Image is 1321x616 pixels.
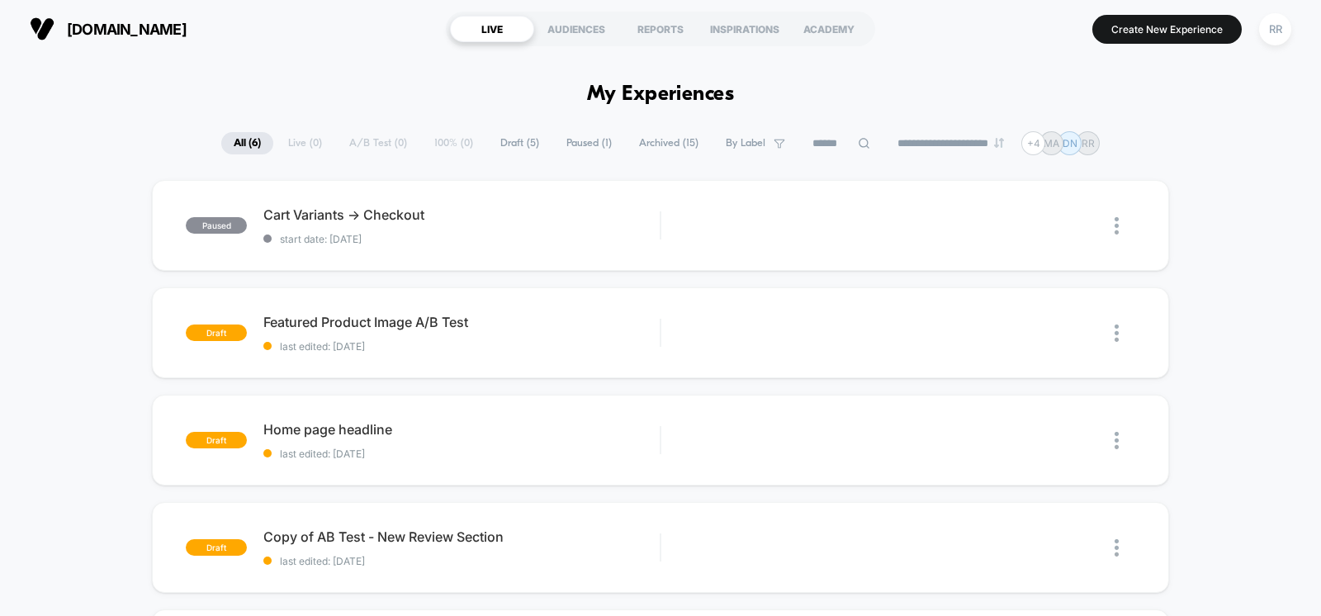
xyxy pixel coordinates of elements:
[263,340,660,353] span: last edited: [DATE]
[67,21,187,38] span: [DOMAIN_NAME]
[186,217,247,234] span: paused
[186,325,247,341] span: draft
[186,539,247,556] span: draft
[534,16,618,42] div: AUDIENCES
[994,138,1004,148] img: end
[1115,217,1119,235] img: close
[1082,137,1095,149] p: RR
[221,132,273,154] span: All ( 6 )
[488,132,552,154] span: Draft ( 5 )
[726,137,765,149] span: By Label
[627,132,711,154] span: Archived ( 15 )
[450,16,534,42] div: LIVE
[263,555,660,567] span: last edited: [DATE]
[1115,539,1119,557] img: close
[1254,12,1296,46] button: RR
[30,17,54,41] img: Visually logo
[263,448,660,460] span: last edited: [DATE]
[787,16,871,42] div: ACADEMY
[263,233,660,245] span: start date: [DATE]
[1115,325,1119,342] img: close
[618,16,703,42] div: REPORTS
[1092,15,1242,44] button: Create New Experience
[263,206,660,223] span: Cart Variants -> Checkout
[263,314,660,330] span: Featured Product Image A/B Test
[1021,131,1045,155] div: + 4
[25,16,192,42] button: [DOMAIN_NAME]
[587,83,735,107] h1: My Experiences
[703,16,787,42] div: INSPIRATIONS
[186,432,247,448] span: draft
[1115,432,1119,449] img: close
[263,421,660,438] span: Home page headline
[1063,137,1077,149] p: DN
[1044,137,1059,149] p: MA
[1259,13,1291,45] div: RR
[554,132,624,154] span: Paused ( 1 )
[263,528,660,545] span: Copy of AB Test - New Review Section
